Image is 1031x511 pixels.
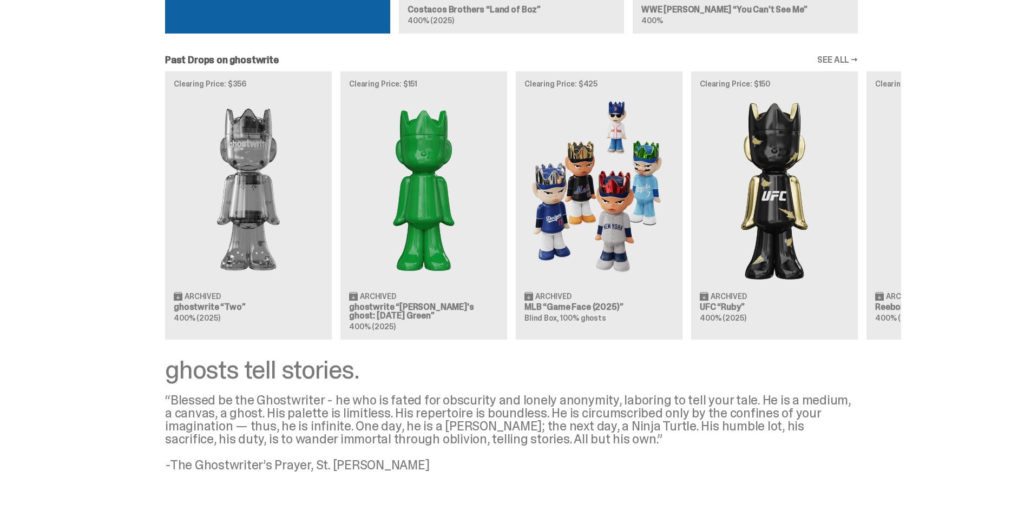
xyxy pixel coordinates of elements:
[691,71,858,340] a: Clearing Price: $150 Ruby Archived
[875,313,921,323] span: 400% (2025)
[535,293,572,300] span: Archived
[165,394,858,472] div: “Blessed be the Ghostwriter - he who is fated for obscurity and lonely anonymity, laboring to tel...
[174,80,323,88] p: Clearing Price: $356
[886,293,922,300] span: Archived
[174,303,323,311] h3: ghostwrite “Two”
[408,5,615,14] h3: Costacos Brothers “Land of Boz”
[700,80,849,88] p: Clearing Price: $150
[174,313,220,323] span: 400% (2025)
[174,96,323,283] img: Two
[340,71,507,340] a: Clearing Price: $151 Schrödinger's ghost: Sunday Green Archived
[641,16,662,25] span: 400%
[165,71,332,340] a: Clearing Price: $356 Two Archived
[875,96,1025,283] img: Court Victory
[560,313,606,323] span: 100% ghosts
[165,357,858,383] div: ghosts tell stories.
[711,293,747,300] span: Archived
[875,80,1025,88] p: Clearing Price: $100
[349,322,395,331] span: 400% (2025)
[641,5,849,14] h3: WWE [PERSON_NAME] “You Can't See Me”
[700,303,849,311] h3: UFC “Ruby”
[185,293,221,300] span: Archived
[165,55,279,65] h2: Past Drops on ghostwrite
[524,96,674,283] img: Game Face (2025)
[408,16,454,25] span: 400% (2025)
[875,303,1025,311] h3: Reebok “Court Victory”
[700,96,849,283] img: Ruby
[349,96,498,283] img: Schrödinger's ghost: Sunday Green
[349,80,498,88] p: Clearing Price: $151
[817,56,858,64] a: SEE ALL →
[360,293,396,300] span: Archived
[700,313,746,323] span: 400% (2025)
[524,80,674,88] p: Clearing Price: $425
[516,71,682,340] a: Clearing Price: $425 Game Face (2025) Archived
[349,303,498,320] h3: ghostwrite “[PERSON_NAME]'s ghost: [DATE] Green”
[524,303,674,311] h3: MLB “Game Face (2025)”
[524,313,559,323] span: Blind Box,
